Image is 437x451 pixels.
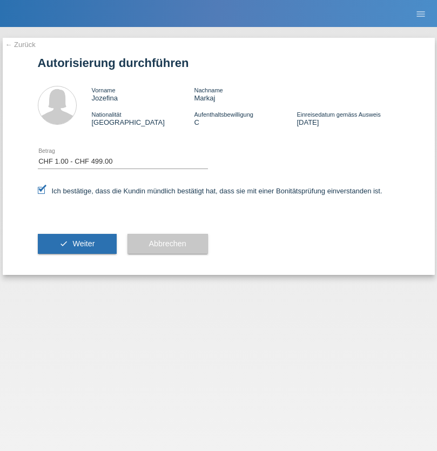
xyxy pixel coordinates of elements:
[297,110,399,126] div: [DATE]
[59,239,68,248] i: check
[92,87,116,93] span: Vorname
[194,86,297,102] div: Markaj
[92,86,194,102] div: Jozefina
[127,234,208,254] button: Abbrechen
[415,9,426,19] i: menu
[92,110,194,126] div: [GEOGRAPHIC_DATA]
[38,234,117,254] button: check Weiter
[38,187,382,195] label: Ich bestätige, dass die Kundin mündlich bestätigt hat, dass sie mit einer Bonitätsprüfung einvers...
[297,111,380,118] span: Einreisedatum gemäss Ausweis
[194,111,253,118] span: Aufenthaltsbewilligung
[38,56,400,70] h1: Autorisierung durchführen
[194,87,223,93] span: Nachname
[5,41,36,49] a: ← Zurück
[410,10,432,17] a: menu
[149,239,186,248] span: Abbrechen
[194,110,297,126] div: C
[72,239,95,248] span: Weiter
[92,111,122,118] span: Nationalität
